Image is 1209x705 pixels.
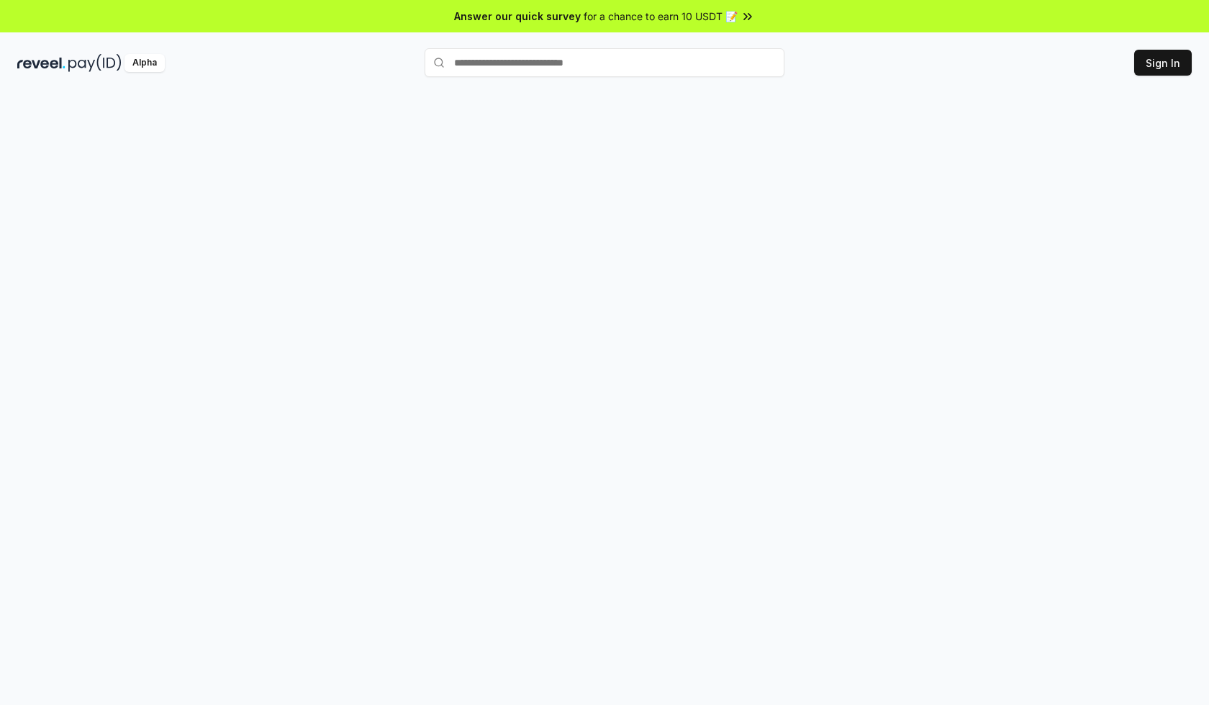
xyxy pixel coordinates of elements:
[454,9,581,24] span: Answer our quick survey
[584,9,738,24] span: for a chance to earn 10 USDT 📝
[124,54,165,72] div: Alpha
[1134,50,1192,76] button: Sign In
[17,54,65,72] img: reveel_dark
[68,54,122,72] img: pay_id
